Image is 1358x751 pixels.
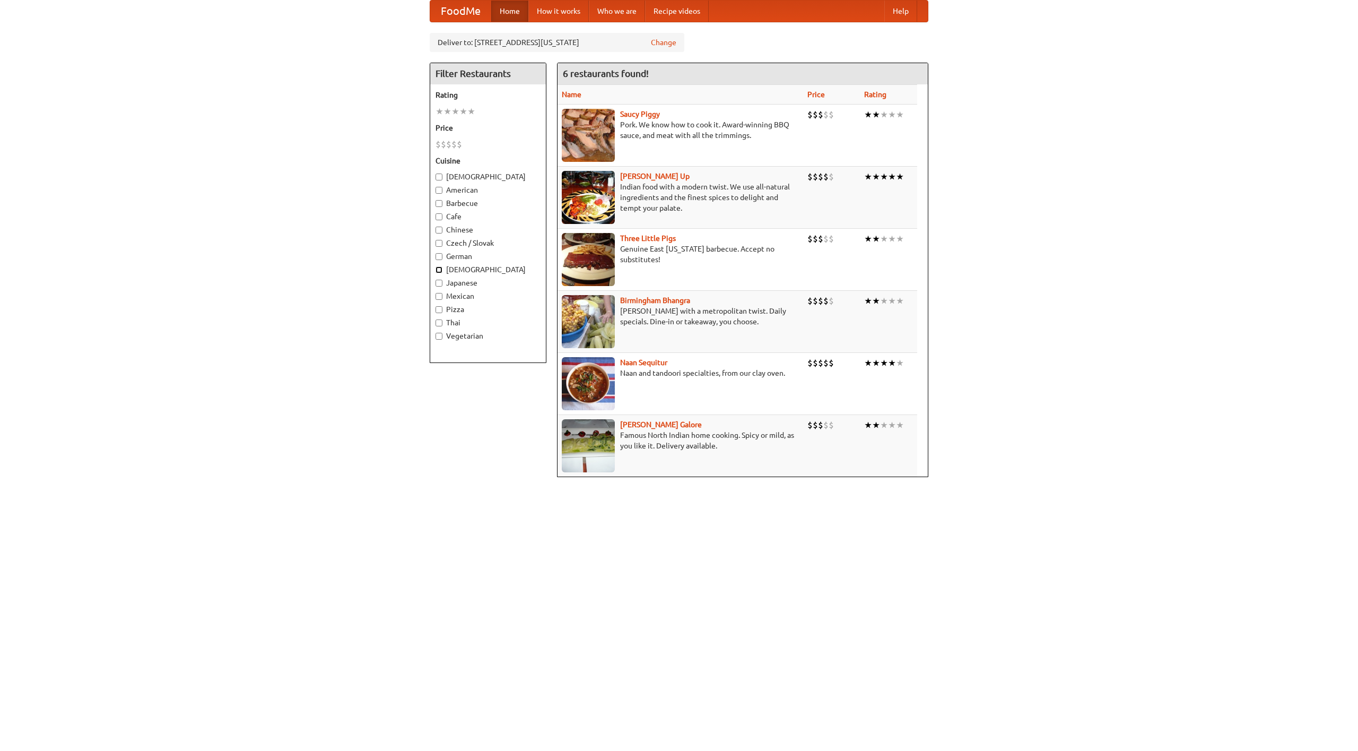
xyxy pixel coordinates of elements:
[436,333,442,340] input: Vegetarian
[823,233,829,245] li: $
[436,171,541,182] label: [DEMOGRAPHIC_DATA]
[896,109,904,120] li: ★
[562,430,799,451] p: Famous North Indian home cooking. Spicy or mild, as you like it. Delivery available.
[888,171,896,183] li: ★
[823,109,829,120] li: $
[813,419,818,431] li: $
[620,234,676,243] a: Three Little Pigs
[467,106,475,117] li: ★
[880,357,888,369] li: ★
[829,233,834,245] li: $
[880,233,888,245] li: ★
[430,1,491,22] a: FoodMe
[436,213,442,220] input: Cafe
[436,251,541,262] label: German
[436,238,541,248] label: Czech / Slovak
[436,291,541,301] label: Mexican
[829,357,834,369] li: $
[589,1,645,22] a: Who we are
[436,187,442,194] input: American
[436,278,541,288] label: Japanese
[829,171,834,183] li: $
[562,306,799,327] p: [PERSON_NAME] with a metropolitan twist. Daily specials. Dine-in or takeaway, you choose.
[430,63,546,84] h4: Filter Restaurants
[436,331,541,341] label: Vegetarian
[446,139,451,150] li: $
[818,171,823,183] li: $
[620,358,667,367] a: Naan Sequitur
[436,123,541,133] h5: Price
[888,419,896,431] li: ★
[864,171,872,183] li: ★
[829,419,834,431] li: $
[457,139,462,150] li: $
[562,244,799,265] p: Genuine East [US_STATE] barbecue. Accept no substitutes!
[818,295,823,307] li: $
[436,253,442,260] input: German
[813,233,818,245] li: $
[459,106,467,117] li: ★
[436,304,541,315] label: Pizza
[430,33,684,52] div: Deliver to: [STREET_ADDRESS][US_STATE]
[896,171,904,183] li: ★
[562,182,799,213] p: Indian food with a modern twist. We use all-natural ingredients and the finest spices to delight ...
[436,225,541,235] label: Chinese
[562,419,615,472] img: currygalore.jpg
[562,368,799,378] p: Naan and tandoori specialties, from our clay oven.
[864,109,872,120] li: ★
[436,106,443,117] li: ★
[888,357,896,369] li: ★
[562,233,615,286] img: littlepigs.jpg
[491,1,528,22] a: Home
[807,90,825,99] a: Price
[872,419,880,431] li: ★
[818,109,823,120] li: $
[807,357,813,369] li: $
[880,171,888,183] li: ★
[645,1,709,22] a: Recipe videos
[872,171,880,183] li: ★
[620,172,690,180] a: [PERSON_NAME] Up
[864,90,886,99] a: Rating
[818,419,823,431] li: $
[436,139,441,150] li: $
[880,295,888,307] li: ★
[872,109,880,120] li: ★
[829,295,834,307] li: $
[562,171,615,224] img: curryup.jpg
[807,419,813,431] li: $
[436,227,442,234] input: Chinese
[436,280,442,287] input: Japanese
[436,174,442,180] input: [DEMOGRAPHIC_DATA]
[443,106,451,117] li: ★
[451,106,459,117] li: ★
[823,419,829,431] li: $
[436,90,541,100] h5: Rating
[436,320,442,326] input: Thai
[562,90,581,99] a: Name
[880,419,888,431] li: ★
[528,1,589,22] a: How it works
[896,357,904,369] li: ★
[807,295,813,307] li: $
[620,420,702,429] a: [PERSON_NAME] Galore
[436,266,442,273] input: [DEMOGRAPHIC_DATA]
[436,240,442,247] input: Czech / Slovak
[884,1,917,22] a: Help
[436,306,442,313] input: Pizza
[562,295,615,348] img: bhangra.jpg
[436,200,442,207] input: Barbecue
[620,110,660,118] a: Saucy Piggy
[896,233,904,245] li: ★
[436,211,541,222] label: Cafe
[562,357,615,410] img: naansequitur.jpg
[829,109,834,120] li: $
[436,264,541,275] label: [DEMOGRAPHIC_DATA]
[818,357,823,369] li: $
[562,109,615,162] img: saucy.jpg
[436,198,541,209] label: Barbecue
[562,119,799,141] p: Pork. We know how to cook it. Award-winning BBQ sauce, and meat with all the trimmings.
[896,419,904,431] li: ★
[864,233,872,245] li: ★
